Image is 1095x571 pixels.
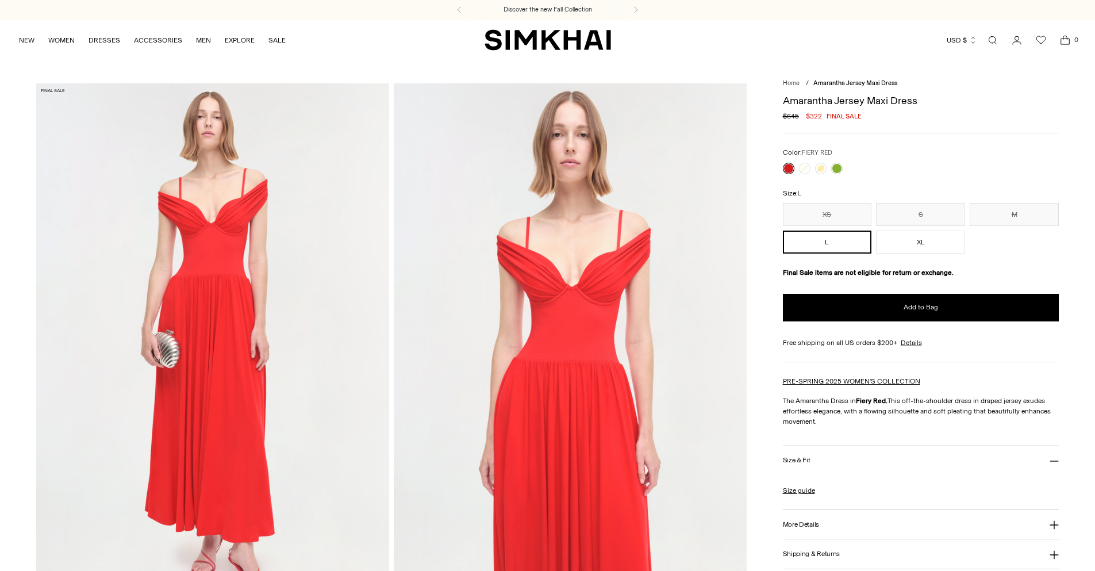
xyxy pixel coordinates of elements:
[904,302,938,312] span: Add to Bag
[783,510,1059,539] button: More Details
[876,203,965,226] button: S
[783,377,920,385] a: PRE-SPRING 2025 WOMEN'S COLLECTION
[89,28,120,53] a: DRESSES
[196,28,211,53] a: MEN
[783,79,800,87] a: Home
[783,95,1059,106] h1: Amarantha Jersey Maxi Dress
[856,397,887,405] strong: Fiery Red.
[783,550,840,558] h3: Shipping & Returns
[813,79,897,87] span: Amarantha Jersey Maxi Dress
[783,147,832,158] label: Color:
[783,521,819,528] h3: More Details
[798,190,801,197] span: L
[268,28,286,53] a: SALE
[1071,35,1081,45] span: 0
[783,188,801,199] label: Size:
[970,203,1059,226] button: M
[783,396,1059,427] p: The Amarantha Dress in This off-the-shoulder dress in draped jersey exudes effortless elegance, w...
[504,5,592,14] a: Discover the new Fall Collection
[783,111,799,121] s: $645
[48,28,75,53] a: WOMEN
[783,485,815,496] a: Size guide
[783,457,810,464] h3: Size & Fit
[225,28,255,53] a: EXPLORE
[783,539,1059,569] button: Shipping & Returns
[19,28,34,53] a: NEW
[783,294,1059,321] button: Add to Bag
[783,203,872,226] button: XS
[876,231,965,254] button: XL
[806,79,809,89] div: /
[783,269,954,277] strong: Final Sale items are not eligible for return or exchange.
[1054,29,1077,52] a: Open cart modal
[783,231,872,254] button: L
[981,29,1004,52] a: Open search modal
[485,29,611,51] a: SIMKHAI
[1029,29,1052,52] a: Wishlist
[134,28,182,53] a: ACCESSORIES
[802,149,832,156] span: FIERY RED
[783,79,1059,89] nav: breadcrumbs
[806,111,822,121] span: $322
[947,28,977,53] button: USD $
[1005,29,1028,52] a: Go to the account page
[783,446,1059,475] button: Size & Fit
[783,338,1059,348] div: Free shipping on all US orders $200+
[901,338,922,348] a: Details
